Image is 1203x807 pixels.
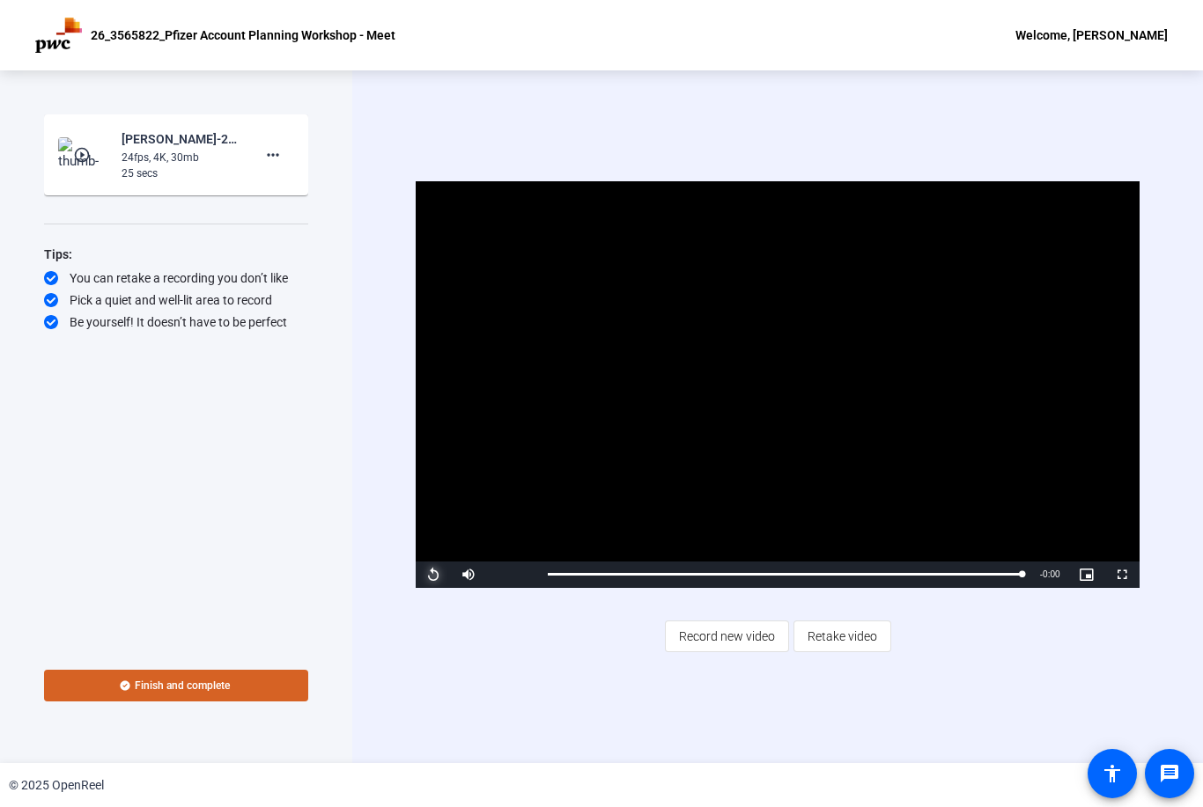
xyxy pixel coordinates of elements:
[9,776,104,795] div: © 2025 OpenReel
[44,291,308,309] div: Pick a quiet and well-lit area to record
[1040,569,1043,579] span: -
[808,620,877,653] span: Retake video
[73,146,94,164] mat-icon: play_circle_outline
[1043,569,1059,579] span: 0:00
[44,269,308,287] div: You can retake a recording you don’t like
[44,313,308,331] div: Be yourself! It doesn’t have to be perfect
[1069,561,1104,588] button: Picture-in-Picture
[1104,561,1140,588] button: Fullscreen
[135,679,230,693] span: Finish and complete
[1159,763,1180,784] mat-icon: message
[122,128,240,150] div: [PERSON_NAME]-26-3565822-Pfizer Account Planning Works-26-3565822-Pfizer Account Planning Worksho...
[451,561,486,588] button: Mute
[44,670,308,701] button: Finish and complete
[548,573,1022,576] div: Progress Bar
[122,165,240,181] div: 25 secs
[58,137,110,172] img: thumb-nail
[679,620,775,653] span: Record new video
[1102,763,1123,784] mat-icon: accessibility
[665,620,789,652] button: Record new video
[416,181,1139,588] div: Video Player
[793,620,891,652] button: Retake video
[91,25,395,46] p: 26_3565822_Pfizer Account Planning Workshop - Meet
[44,244,308,265] div: Tips:
[416,561,451,588] button: Replay
[1015,25,1168,46] div: Welcome, [PERSON_NAME]
[35,18,82,53] img: OpenReel logo
[262,144,284,165] mat-icon: more_horiz
[122,150,240,165] div: 24fps, 4K, 30mb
